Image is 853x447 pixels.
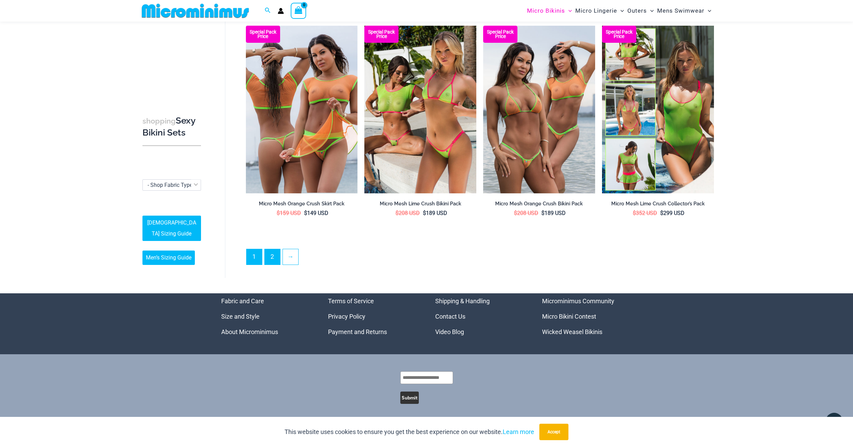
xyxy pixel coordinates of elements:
aside: Footer Widget 2 [328,293,418,340]
span: $ [277,210,280,216]
a: Search icon link [265,7,271,15]
a: Micro Bikini Contest [542,313,596,320]
span: $ [423,210,426,216]
a: Bikini Pack Lime Micro Mesh Lime Crush 366 Crop Top 456 Micro 05Micro Mesh Lime Crush 366 Crop To... [364,26,476,193]
span: $ [396,210,399,216]
a: Payment and Returns [328,328,387,335]
h3: Sexy Bikini Sets [142,115,201,139]
span: - Shop Fabric Type [143,180,201,190]
nav: Product Pagination [246,249,714,269]
span: - Shop Fabric Type [142,179,201,191]
b: Special Pack Price [364,30,399,39]
span: Menu Toggle [617,2,624,20]
img: Bikini Pack Orange [483,26,595,193]
img: Collectors Pack Lime [602,26,714,193]
bdi: 189 USD [541,210,566,216]
bdi: 299 USD [660,210,685,216]
span: Menu Toggle [565,2,572,20]
img: MM SHOP LOGO FLAT [139,3,252,18]
a: Collectors Pack Lime Micro Mesh Lime Crush 366 Crop Top 456 Micro 05Micro Mesh Lime Crush 366 Cro... [602,26,714,193]
h2: Micro Mesh Lime Crush Collector’s Pack [602,201,714,207]
bdi: 189 USD [423,210,447,216]
span: Micro Bikinis [527,2,565,20]
a: Fabric and Care [221,297,264,305]
button: Accept [539,424,568,440]
span: shopping [142,117,176,125]
a: About Microminimus [221,328,278,335]
span: - Shop Fabric Type [148,182,192,188]
nav: Menu [542,293,632,340]
a: Skirt Pack Orange Micro Mesh Orange Crush 366 Crop Top 511 Skirt 03Micro Mesh Orange Crush 366 Cr... [246,26,358,193]
a: Terms of Service [328,297,374,305]
span: Page 1 [247,249,262,265]
bdi: 208 USD [396,210,420,216]
span: Outers [627,2,647,20]
bdi: 159 USD [277,210,301,216]
p: This website uses cookies to ensure you get the best experience on our website. [285,427,534,437]
a: Account icon link [278,8,284,14]
span: $ [633,210,636,216]
h2: Micro Mesh Orange Crush Bikini Pack [483,201,595,207]
a: Micro Mesh Lime Crush Collector’s Pack [602,201,714,209]
aside: Footer Widget 3 [435,293,525,340]
b: Special Pack Price [602,30,636,39]
nav: Menu [328,293,418,340]
aside: Footer Widget 4 [542,293,632,340]
a: Micro LingerieMenu ToggleMenu Toggle [574,2,626,20]
a: Learn more [503,428,534,435]
img: Skirt Pack Orange [246,26,358,193]
span: Menu Toggle [704,2,711,20]
a: → [283,249,298,265]
span: Micro Lingerie [575,2,617,20]
a: Shipping & Handling [435,297,490,305]
a: View Shopping Cart, empty [291,3,306,18]
a: Bikini Pack Orange Micro Mesh Orange Crush 312 Tri Top 456 Micro 02Micro Mesh Orange Crush 312 Tr... [483,26,595,193]
nav: Menu [221,293,311,340]
bdi: 208 USD [514,210,538,216]
b: Special Pack Price [246,30,280,39]
span: $ [304,210,307,216]
a: Micro BikinisMenu ToggleMenu Toggle [525,2,574,20]
a: Micro Mesh Lime Crush Bikini Pack [364,201,476,209]
bdi: 352 USD [633,210,657,216]
a: Micro Mesh Orange Crush Skirt Pack [246,201,358,209]
h2: Micro Mesh Lime Crush Bikini Pack [364,201,476,207]
b: Special Pack Price [483,30,517,39]
span: Mens Swimwear [657,2,704,20]
span: $ [660,210,663,216]
a: Size and Style [221,313,260,320]
a: OutersMenu ToggleMenu Toggle [626,2,655,20]
a: Contact Us [435,313,465,320]
img: Bikini Pack Lime [364,26,476,193]
bdi: 149 USD [304,210,328,216]
span: $ [514,210,517,216]
a: Privacy Policy [328,313,365,320]
span: Menu Toggle [647,2,654,20]
h2: Micro Mesh Orange Crush Skirt Pack [246,201,358,207]
a: Wicked Weasel Bikinis [542,328,602,335]
a: Micro Mesh Orange Crush Bikini Pack [483,201,595,209]
nav: Site Navigation [524,1,714,21]
nav: Menu [435,293,525,340]
a: [DEMOGRAPHIC_DATA] Sizing Guide [142,216,201,241]
button: Submit [400,392,419,404]
a: Video Blog [435,328,464,335]
a: Microminimus Community [542,297,614,305]
span: $ [541,210,544,216]
a: Page 2 [265,249,280,265]
aside: Footer Widget 1 [221,293,311,340]
a: Men’s Sizing Guide [142,251,195,265]
a: Mens SwimwearMenu ToggleMenu Toggle [655,2,713,20]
